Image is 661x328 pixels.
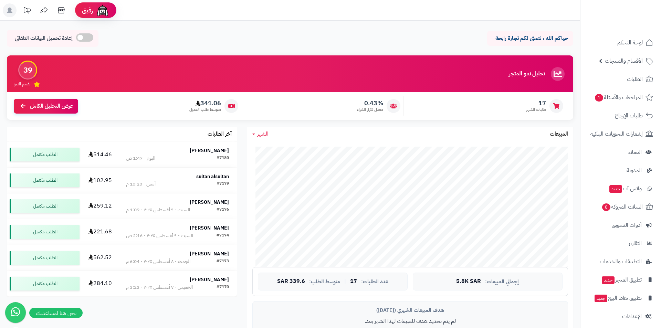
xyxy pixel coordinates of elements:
[208,131,232,137] h3: آخر الطلبات
[627,74,643,84] span: الطلبات
[617,38,643,47] span: لوحة التحكم
[189,99,221,107] span: 341.06
[590,129,643,139] span: إشعارات التحويلات البنكية
[96,3,109,17] img: ai-face.png
[622,311,642,321] span: الإعدادات
[485,279,519,285] span: إجمالي المبيعات:
[190,250,229,257] strong: [PERSON_NAME]
[82,219,118,245] td: 221.68
[629,239,642,248] span: التقارير
[600,257,642,266] span: التطبيقات والخدمات
[602,203,610,211] span: 8
[602,276,615,284] span: جديد
[18,3,35,19] a: تحديثات المنصة
[15,34,73,42] span: إعادة تحميل البيانات التلقائي
[82,168,118,193] td: 102.95
[509,71,545,77] h3: تحليل نمو المتجر
[126,207,190,213] div: السبت - ٩ أغسطس ٢٠٢٥ - 1:09 م
[585,253,657,270] a: التطبيقات والخدمات
[601,202,643,212] span: السلات المتروكة
[456,278,481,285] span: 5.8K SAR
[10,199,80,213] div: الطلب مكتمل
[190,224,229,232] strong: [PERSON_NAME]
[609,185,622,193] span: جديد
[14,81,30,87] span: تقييم النمو
[258,307,563,314] div: هدف المبيعات الشهري ([DATE])
[82,6,93,14] span: رفيق
[190,199,229,206] strong: [PERSON_NAME]
[361,279,388,285] span: عدد الطلبات:
[585,107,657,124] a: طلبات الإرجاع
[585,89,657,106] a: المراجعات والأسئلة1
[10,225,80,239] div: الطلب مكتمل
[217,232,229,239] div: #7174
[585,126,657,142] a: إشعارات التحويلات البنكية
[601,275,642,285] span: تطبيق المتجر
[585,217,657,233] a: أدوات التسويق
[585,34,657,51] a: لوحة التحكم
[344,279,346,284] span: |
[82,271,118,296] td: 284.10
[217,207,229,213] div: #7176
[190,276,229,283] strong: [PERSON_NAME]
[252,130,269,138] a: الشهر
[217,284,229,291] div: #7170
[277,278,305,285] span: 339.6 SAR
[492,34,568,42] p: حياكم الله ، نتمنى لكم تجارة رابحة
[594,293,642,303] span: تطبيق نقاط البيع
[526,99,546,107] span: 17
[357,107,383,113] span: معدل تكرار الشراء
[605,56,643,66] span: الأقسام والمنتجات
[585,290,657,306] a: تطبيق نقاط البيعجديد
[126,284,193,291] div: الخميس - ٧ أغسطس ٢٠٢٥ - 3:23 م
[526,107,546,113] span: طلبات الشهر
[189,107,221,113] span: متوسط طلب العميل
[585,144,657,160] a: العملاء
[10,148,80,161] div: الطلب مكتمل
[10,277,80,290] div: الطلب مكتمل
[357,99,383,107] span: 0.43%
[309,279,340,285] span: متوسط الطلب:
[82,193,118,219] td: 259.12
[612,220,642,230] span: أدوات التسويق
[126,155,155,162] div: اليوم - 1:47 ص
[595,295,607,302] span: جديد
[627,166,642,175] span: المدونة
[585,71,657,87] a: الطلبات
[10,173,80,187] div: الطلب مكتمل
[126,232,193,239] div: السبت - ٩ أغسطس ٢٠٢٥ - 2:16 ص
[82,245,118,271] td: 562.52
[257,130,269,138] span: الشهر
[217,181,229,188] div: #7179
[196,173,229,180] strong: sultan alsultan
[82,142,118,167] td: 514.46
[126,181,156,188] div: أمس - 10:20 م
[217,258,229,265] div: #7173
[595,94,603,102] span: 1
[609,184,642,193] span: وآتس آب
[585,199,657,215] a: السلات المتروكة8
[190,147,229,154] strong: [PERSON_NAME]
[585,308,657,325] a: الإعدادات
[585,272,657,288] a: تطبيق المتجرجديد
[628,147,642,157] span: العملاء
[550,131,568,137] h3: المبيعات
[30,102,73,110] span: عرض التحليل الكامل
[217,155,229,162] div: #7180
[585,180,657,197] a: وآتس آبجديد
[10,251,80,265] div: الطلب مكتمل
[14,99,78,114] a: عرض التحليل الكامل
[258,317,563,325] p: لم يتم تحديد هدف للمبيعات لهذا الشهر بعد.
[585,162,657,179] a: المدونة
[615,111,643,120] span: طلبات الإرجاع
[614,19,654,34] img: logo-2.png
[126,258,190,265] div: الجمعة - ٨ أغسطس ٢٠٢٥ - 6:04 م
[594,93,643,102] span: المراجعات والأسئلة
[585,235,657,252] a: التقارير
[350,278,357,285] span: 17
